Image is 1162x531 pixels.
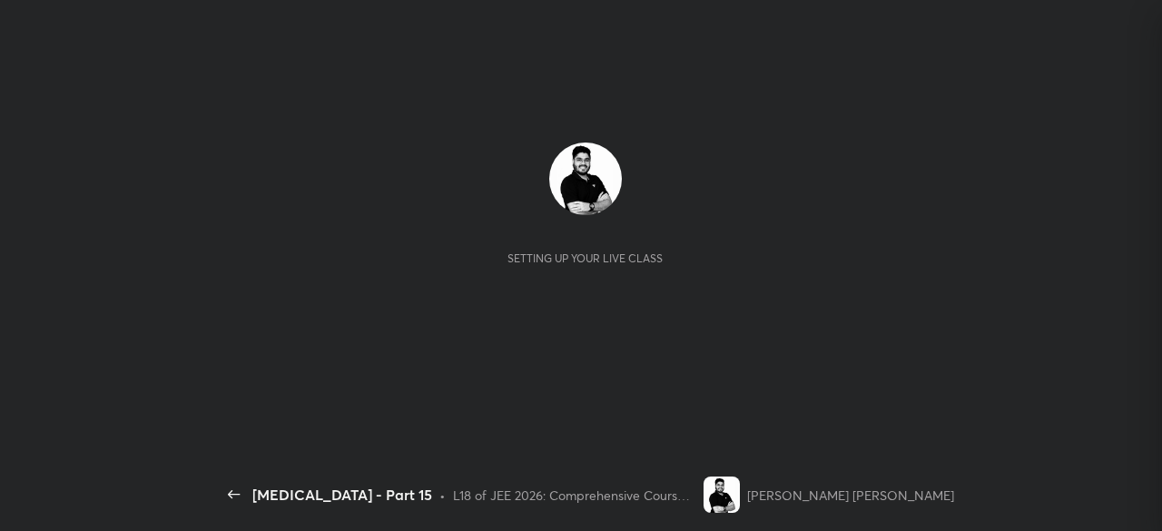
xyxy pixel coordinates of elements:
div: [MEDICAL_DATA] - Part 15 [252,484,432,506]
img: ab04c598e4204a44b5a784646aaf9c50.jpg [704,477,740,513]
img: ab04c598e4204a44b5a784646aaf9c50.jpg [549,143,622,215]
div: • [439,486,446,505]
div: L18 of JEE 2026: Comprehensive Course on [MEDICAL_DATA] (Sat, Unsat and Aromatic) [453,486,696,505]
div: [PERSON_NAME] [PERSON_NAME] [747,486,954,505]
div: Setting up your live class [507,251,663,265]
